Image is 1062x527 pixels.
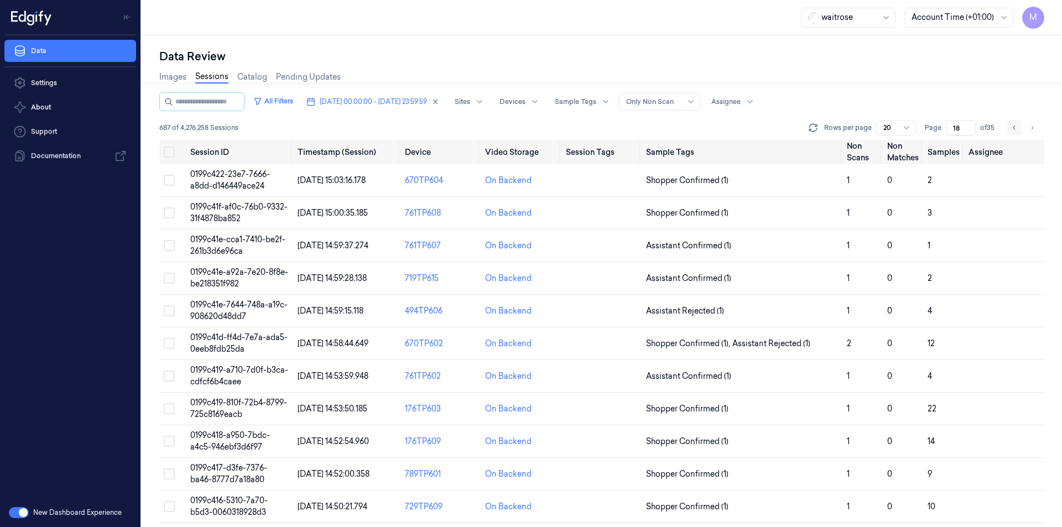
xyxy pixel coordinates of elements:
[298,306,363,316] span: [DATE] 14:59:15.118
[298,273,367,283] span: [DATE] 14:59:28.138
[293,140,400,164] th: Timestamp (Session)
[928,273,932,283] span: 2
[190,234,285,256] span: 0199c41e-cca1-7410-be2f-261b3d6e96ca
[298,436,369,446] span: [DATE] 14:52:54.960
[164,240,175,251] button: Select row
[164,207,175,218] button: Select row
[646,338,732,349] span: Shopper Confirmed (1) ,
[298,241,368,251] span: [DATE] 14:59:37.274
[159,123,238,133] span: 687 of 4,276,258 Sessions
[164,305,175,316] button: Select row
[887,306,892,316] span: 0
[485,371,532,382] div: On Backend
[847,241,850,251] span: 1
[928,175,932,185] span: 2
[847,306,850,316] span: 1
[928,208,932,218] span: 3
[405,207,476,219] div: 761TP608
[732,338,810,349] span: Assistant Rejected (1)
[298,469,369,479] span: [DATE] 14:52:00.358
[190,300,288,321] span: 0199c41e-7644-748a-a19c-908620d48dd7
[298,502,367,512] span: [DATE] 14:50:21.794
[646,240,731,252] span: Assistant Confirmed (1)
[887,273,892,283] span: 0
[847,338,851,348] span: 2
[190,430,270,452] span: 0199c418-a950-7bdc-a4c5-946ebf3d6f97
[485,240,532,252] div: On Backend
[485,273,532,284] div: On Backend
[847,273,850,283] span: 1
[4,72,136,94] a: Settings
[646,371,731,382] span: Assistant Confirmed (1)
[164,468,175,479] button: Select row
[164,403,175,414] button: Select row
[186,140,293,164] th: Session ID
[980,123,998,133] span: of 35
[1007,120,1022,135] button: Go to previous page
[190,202,288,223] span: 0199c41f-af0c-76b0-9332-31f4878ba852
[4,96,136,118] button: About
[405,273,476,284] div: 719TP615
[1007,120,1040,135] nav: pagination
[118,8,136,26] button: Toggle Navigation
[887,175,892,185] span: 0
[847,208,850,218] span: 1
[164,338,175,349] button: Select row
[405,371,476,382] div: 761TP602
[925,123,941,133] span: Page
[646,403,728,415] span: Shopper Confirmed (1)
[4,40,136,62] a: Data
[887,404,892,414] span: 0
[195,71,228,84] a: Sessions
[164,147,175,158] button: Select all
[1022,7,1044,29] button: M
[928,306,932,316] span: 4
[923,140,964,164] th: Samples
[847,502,850,512] span: 1
[928,338,935,348] span: 12
[847,404,850,414] span: 1
[190,169,270,191] span: 0199c422-23e7-7666-a8dd-d146449ace24
[887,371,892,381] span: 0
[887,502,892,512] span: 0
[561,140,642,164] th: Session Tags
[298,175,366,185] span: [DATE] 15:03:16.178
[159,71,186,83] a: Images
[4,121,136,143] a: Support
[405,240,476,252] div: 761TP607
[485,501,532,513] div: On Backend
[485,403,532,415] div: On Backend
[928,469,932,479] span: 9
[190,267,288,289] span: 0199c41e-a92a-7e20-8f8e-be218351f982
[190,463,267,484] span: 0199c417-d3fe-7376-ba46-8777d7a18a80
[400,140,481,164] th: Device
[887,436,892,446] span: 0
[164,371,175,382] button: Select row
[928,404,936,414] span: 22
[887,338,892,348] span: 0
[887,208,892,218] span: 0
[159,49,1044,64] div: Data Review
[481,140,561,164] th: Video Storage
[405,501,476,513] div: 729TP609
[485,338,532,349] div: On Backend
[646,468,728,480] span: Shopper Confirmed (1)
[842,140,883,164] th: Non Scans
[485,436,532,447] div: On Backend
[646,501,728,513] span: Shopper Confirmed (1)
[164,436,175,447] button: Select row
[302,93,444,111] button: [DATE] 00:00:00 - [DATE] 23:59:59
[164,175,175,186] button: Select row
[298,371,368,381] span: [DATE] 14:53:59.948
[485,207,532,219] div: On Backend
[964,140,1044,164] th: Assignee
[824,123,872,133] p: Rows per page
[887,469,892,479] span: 0
[928,371,932,381] span: 4
[928,436,935,446] span: 14
[298,208,368,218] span: [DATE] 15:00:35.185
[298,404,367,414] span: [DATE] 14:53:50.185
[847,469,850,479] span: 1
[190,365,288,387] span: 0199c419-a710-7d0f-b3ca-cdfcf6b4caee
